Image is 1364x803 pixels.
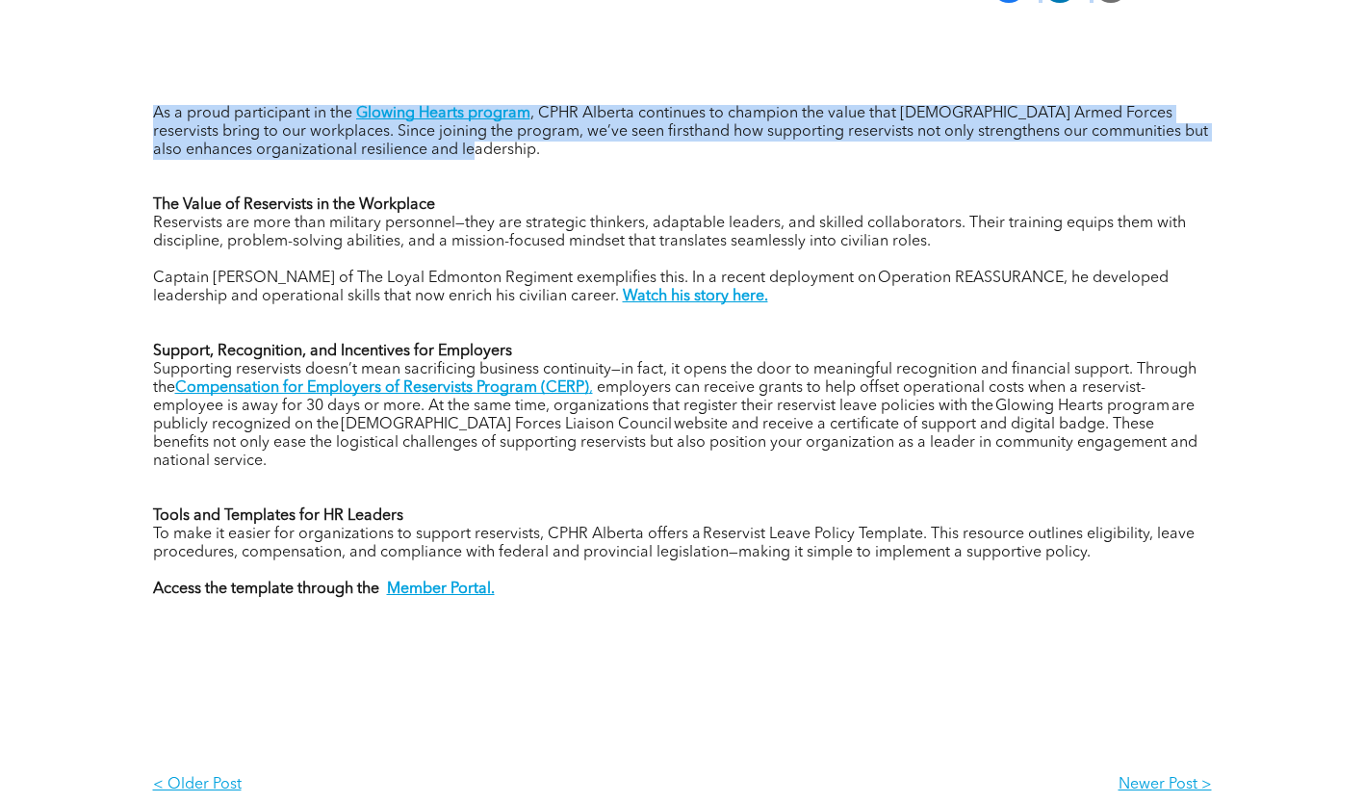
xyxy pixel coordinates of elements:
[153,527,1195,560] span: To make it easier for organizations to support reservists, CPHR Alberta offers a Reservist Leave ...
[153,380,1197,469] span: employers can receive grants to help offset operational costs when a reservist-employee is away f...
[153,216,1186,249] span: Reservists are more than military personnel—they are strategic thinkers, adaptable leaders, and s...
[356,106,530,121] a: Glowing Hearts program
[175,380,593,396] a: Compensation for Employers of Reservists Program (CERP),
[153,508,403,524] strong: Tools and Templates for HR Leaders
[682,776,1212,794] p: Newer Post >
[153,582,379,597] strong: Access the template through the
[153,197,435,213] strong: The Value of Reservists in the Workplace
[175,380,589,396] strong: Compensation for Employers of Reservists Program (CERP)
[153,362,1197,396] span: Supporting reservists doesn’t mean sacrificing business continuity—in fact, it opens the door to ...
[387,582,495,597] a: Member Portal.
[153,106,352,121] span: As a proud participant in the
[153,776,682,794] p: < Older Post
[153,106,1208,158] span: , CPHR Alberta continues to champion the value that [DEMOGRAPHIC_DATA] Armed Forces reservists br...
[623,289,768,304] a: Watch his story here.
[153,344,512,359] strong: Support, Recognition, and Incentives for Employers
[153,271,1169,304] span: Captain [PERSON_NAME] of The Loyal Edmonton Regiment exemplifies this. In a recent deployment on ...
